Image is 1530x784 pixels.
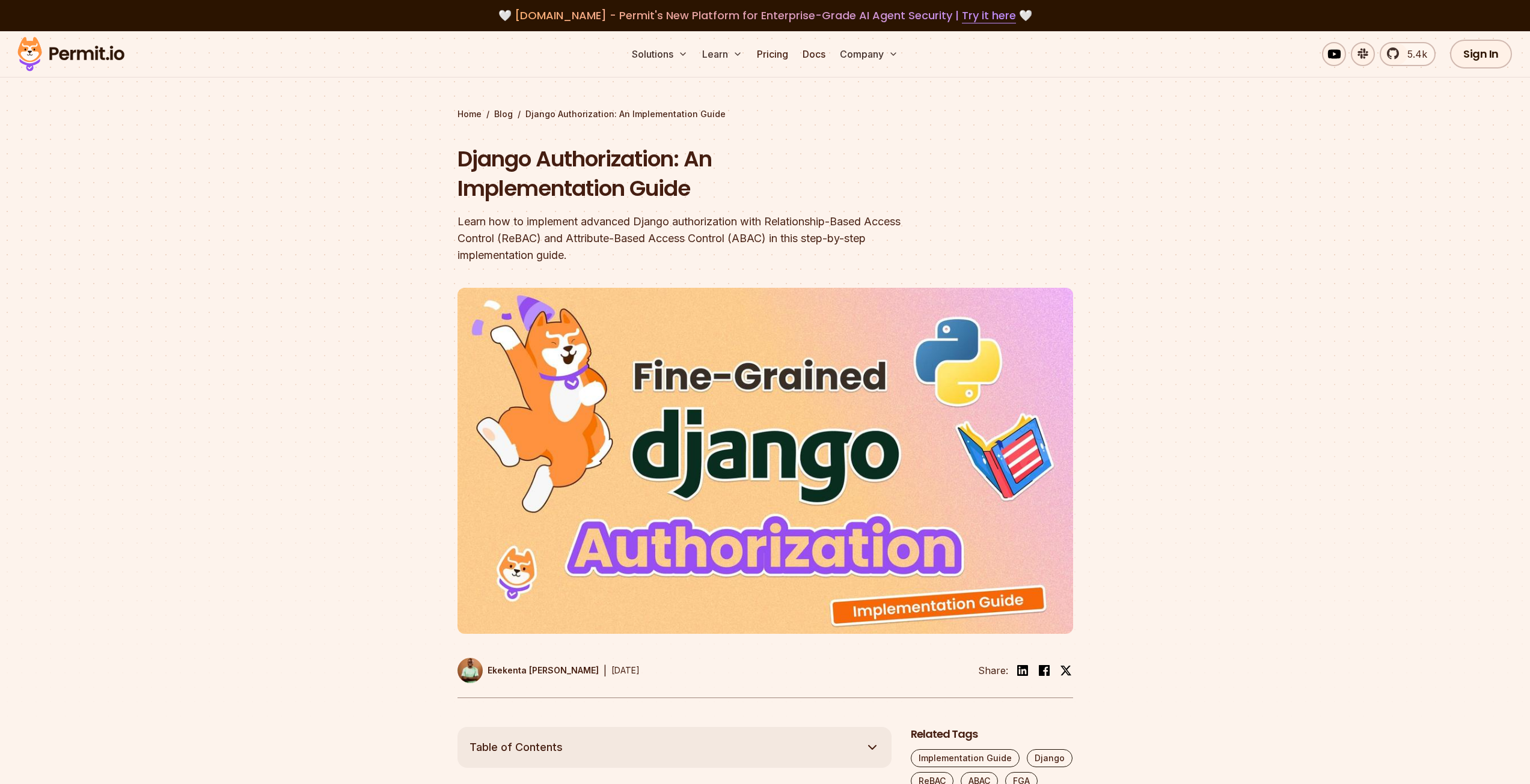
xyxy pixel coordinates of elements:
[515,8,1016,23] span: [DOMAIN_NAME] - Permit's New Platform for Enterprise-Grade AI Agent Security |
[835,42,903,66] button: Company
[1060,664,1072,676] img: twitter
[457,658,599,683] a: Ekekenta [PERSON_NAME]
[1037,663,1051,678] img: facebook
[611,665,640,675] time: [DATE]
[29,7,1501,24] div: 🤍 🤍
[1027,749,1073,767] a: Django
[457,658,483,683] img: Ekekenta Clinton
[798,42,830,66] a: Docs
[752,42,793,66] a: Pricing
[962,8,1016,23] a: Try it here
[604,663,607,678] div: |
[911,749,1020,767] a: Implementation Guide
[627,42,693,66] button: Solutions
[1015,663,1030,678] img: linkedin
[978,663,1008,678] li: Share:
[1450,40,1512,68] a: Sign In
[494,108,513,120] a: Blog
[1380,42,1436,66] a: 5.4k
[488,664,599,676] p: Ekekenta [PERSON_NAME]
[1400,47,1427,61] span: 5.4k
[457,727,892,768] button: Table of Contents
[697,42,747,66] button: Learn
[457,144,919,204] h1: Django Authorization: An Implementation Guide
[470,739,563,756] span: Table of Contents
[911,727,1073,742] h2: Related Tags
[457,288,1073,634] img: Django Authorization: An Implementation Guide
[457,108,1073,120] div: / /
[457,213,919,264] div: Learn how to implement advanced Django authorization with Relationship-Based Access Control (ReBA...
[457,108,482,120] a: Home
[12,34,130,74] img: Permit logo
